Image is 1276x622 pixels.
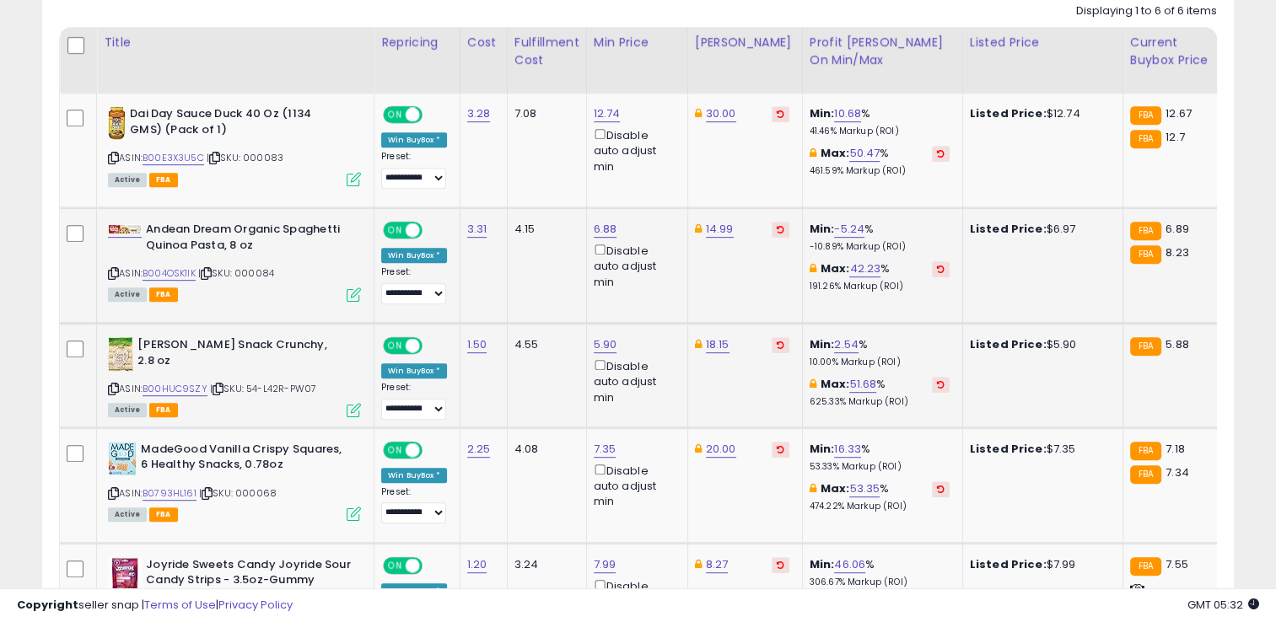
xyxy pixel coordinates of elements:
a: Privacy Policy [218,597,293,613]
span: 6.89 [1166,221,1189,237]
a: 6.88 [594,221,617,238]
span: FBA [149,287,178,302]
img: 51ANYkrPhIL._SL40_.jpg [108,106,126,140]
b: Max: [821,376,850,392]
div: % [810,442,950,473]
div: Fulfillment Cost [514,34,579,69]
b: Min: [810,441,835,457]
span: 12.67 [1166,105,1192,121]
b: Listed Price: [970,441,1047,457]
span: ON [385,108,406,122]
b: Max: [821,480,850,496]
small: FBA [1130,557,1161,576]
div: % [810,146,950,177]
div: % [810,261,950,292]
div: Disable auto adjust min [594,461,675,510]
span: 7.34 [1166,464,1189,480]
div: $7.35 [970,442,1110,457]
img: 61KScibsACL._SL40_.jpg [108,442,137,475]
b: Listed Price: [970,105,1047,121]
span: OFF [420,339,447,353]
i: This overrides the store level max markup for this listing [810,263,816,274]
span: | SKU: 000084 [198,266,274,280]
b: Listed Price: [970,221,1047,237]
div: Preset: [381,486,447,524]
div: 4.15 [514,222,573,237]
a: 5.90 [594,336,617,353]
a: 7.99 [594,556,616,573]
small: FBA [1130,222,1161,240]
div: Repricing [381,34,453,51]
small: FBA [1130,130,1161,148]
b: Listed Price: [970,556,1047,572]
a: 2.25 [467,441,491,458]
div: ASIN: [108,442,361,520]
p: 10.00% Markup (ROI) [810,357,950,368]
div: 4.55 [514,337,573,352]
a: 8.27 [706,556,729,573]
small: FBA [1130,465,1161,484]
div: Preset: [381,382,447,420]
span: FBA [149,403,178,417]
p: 53.33% Markup (ROI) [810,461,950,473]
b: Listed Price: [970,336,1047,352]
div: 3.24 [514,557,573,572]
a: 46.06 [834,556,865,573]
span: ON [385,223,406,238]
strong: Copyright [17,597,78,613]
small: FBA [1130,442,1161,460]
span: OFF [420,442,447,457]
a: 42.23 [849,260,880,277]
th: The percentage added to the cost of goods (COGS) that forms the calculator for Min & Max prices. [802,27,962,94]
p: 191.26% Markup (ROI) [810,281,950,292]
span: 7.18 [1166,441,1185,457]
span: OFF [420,558,447,572]
span: | SKU: 54-L42R-PW07 [210,382,316,395]
span: ON [385,442,406,457]
a: 1.20 [467,556,487,573]
span: FBA [149,507,178,522]
p: -10.89% Markup (ROI) [810,241,950,253]
a: 50.47 [849,145,880,162]
div: ASIN: [108,222,361,300]
div: Disable auto adjust min [594,357,675,405]
a: 51.68 [849,376,876,393]
small: FBA [1130,106,1161,125]
p: 461.59% Markup (ROI) [810,165,950,177]
span: All listings currently available for purchase on Amazon [108,173,147,187]
small: FBA [1130,245,1161,264]
b: Min: [810,556,835,572]
div: ASIN: [108,106,361,185]
span: ON [385,339,406,353]
a: B00E3X3U5C [143,151,204,165]
div: seller snap | | [17,598,293,614]
span: 12.7 [1166,129,1185,145]
span: ON [385,558,406,572]
div: $7.99 [970,557,1110,572]
img: 51e2IV+YJjS._SL40_.jpg [108,337,133,371]
a: 1.50 [467,336,487,353]
a: 3.31 [467,221,487,238]
div: Preset: [381,266,447,304]
a: 10.68 [834,105,861,122]
p: 625.33% Markup (ROI) [810,396,950,408]
a: 20.00 [706,441,736,458]
div: Win BuyBox * [381,132,447,147]
img: 51YCuYv9IrL._SL40_.jpg [108,557,142,591]
span: All listings currently available for purchase on Amazon [108,287,147,302]
span: 8.23 [1166,244,1189,260]
a: B0793HL161 [143,486,197,501]
div: Disable auto adjust min [594,126,675,174]
b: Min: [810,336,835,352]
div: % [810,481,950,512]
span: | SKU: 000083 [207,151,283,164]
b: Min: [810,105,835,121]
a: 30.00 [706,105,736,122]
a: 14.99 [706,221,734,238]
span: OFF [420,223,447,238]
div: $5.90 [970,337,1110,352]
span: OFF [420,108,447,122]
b: Min: [810,221,835,237]
a: 16.33 [834,441,861,458]
a: -5.24 [834,221,864,238]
